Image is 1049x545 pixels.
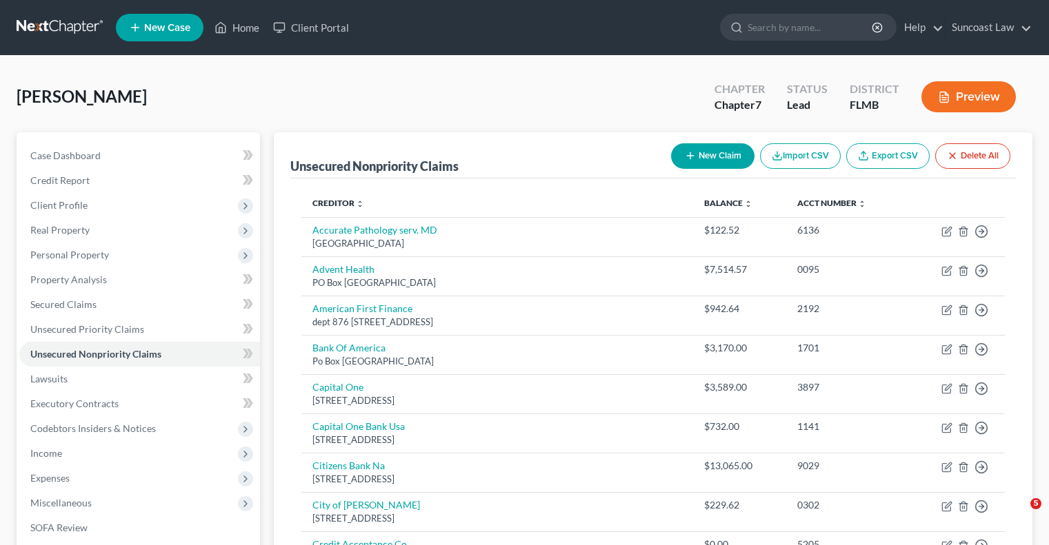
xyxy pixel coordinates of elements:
[356,200,364,208] i: unfold_more
[715,81,765,97] div: Chapter
[30,150,101,161] span: Case Dashboard
[787,97,828,113] div: Lead
[704,223,775,237] div: $122.52
[19,391,260,416] a: Executory Contracts
[312,316,682,329] div: dept 876 [STREET_ADDRESS]
[797,198,866,208] a: Acct Number unfold_more
[30,497,92,508] span: Miscellaneous
[935,143,1010,169] button: Delete All
[797,302,895,316] div: 2192
[921,81,1016,112] button: Preview
[312,473,682,486] div: [STREET_ADDRESS]
[19,515,260,540] a: SOFA Review
[760,143,841,169] button: Import CSV
[797,223,895,237] div: 6136
[312,381,363,393] a: Capital One
[30,398,119,409] span: Executory Contracts
[19,317,260,342] a: Unsecured Priority Claims
[312,302,412,314] a: American First Finance
[897,15,943,40] a: Help
[1030,498,1041,509] span: 5
[704,420,775,433] div: $732.00
[30,199,88,211] span: Client Profile
[30,472,70,484] span: Expenses
[312,276,682,289] div: PO Box [GEOGRAPHIC_DATA]
[290,158,459,174] div: Unsecured Nonpriority Claims
[30,348,161,360] span: Unsecured Nonpriority Claims
[19,267,260,292] a: Property Analysis
[19,143,260,168] a: Case Dashboard
[846,143,930,169] a: Export CSV
[704,263,775,276] div: $7,514.57
[797,498,895,512] div: 0302
[797,420,895,433] div: 1141
[30,522,88,533] span: SOFA Review
[1002,498,1035,531] iframe: Intercom live chat
[797,380,895,394] div: 3897
[312,420,405,432] a: Capital One Bank Usa
[312,499,420,511] a: City of [PERSON_NAME]
[19,367,260,391] a: Lawsuits
[858,200,866,208] i: unfold_more
[312,394,682,407] div: [STREET_ADDRESS]
[266,15,356,40] a: Client Portal
[312,433,682,446] div: [STREET_ADDRESS]
[704,341,775,355] div: $3,170.00
[715,97,765,113] div: Chapter
[312,224,437,236] a: Accurate Pathology serv. MD
[144,23,190,33] span: New Case
[30,224,90,236] span: Real Property
[945,15,1032,40] a: Suncoast Law
[704,302,775,316] div: $942.64
[704,498,775,512] div: $229.62
[704,198,752,208] a: Balance unfold_more
[30,174,90,186] span: Credit Report
[17,86,147,106] span: [PERSON_NAME]
[797,341,895,355] div: 1701
[30,447,62,459] span: Income
[30,323,144,335] span: Unsecured Priority Claims
[312,460,385,471] a: Citizens Bank Na
[755,98,761,111] span: 7
[744,200,752,208] i: unfold_more
[30,422,156,434] span: Codebtors Insiders & Notices
[30,298,97,310] span: Secured Claims
[30,373,68,384] span: Lawsuits
[850,97,899,113] div: FLMB
[850,81,899,97] div: District
[787,81,828,97] div: Status
[19,342,260,367] a: Unsecured Nonpriority Claims
[19,168,260,193] a: Credit Report
[30,249,109,260] span: Personal Property
[312,198,364,208] a: Creditor unfold_more
[704,459,775,473] div: $13,065.00
[208,15,266,40] a: Home
[748,14,874,40] input: Search by name...
[671,143,755,169] button: New Claim
[704,380,775,394] div: $3,589.00
[30,274,107,285] span: Property Analysis
[312,512,682,525] div: [STREET_ADDRESS]
[19,292,260,317] a: Secured Claims
[312,355,682,368] div: Po Box [GEOGRAPHIC_DATA]
[312,237,682,250] div: [GEOGRAPHIC_DATA]
[797,263,895,276] div: 0095
[312,263,374,275] a: Advent Health
[797,459,895,473] div: 9029
[312,342,386,353] a: Bank Of America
